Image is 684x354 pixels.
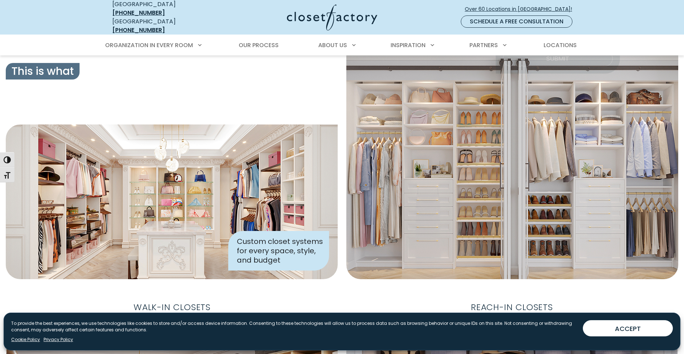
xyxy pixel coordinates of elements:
span: Inspiration [391,41,426,49]
a: Privacy Policy [44,336,73,343]
a: [PHONE_NUMBER] [112,26,165,34]
div: Custom closet systems for every space, style, and budget [228,231,329,271]
span: Our Process [239,41,279,49]
nav: Primary Menu [100,35,584,55]
span: Walk-In Closets [128,299,216,315]
a: Over 60 Locations in [GEOGRAPHIC_DATA]! [464,3,578,15]
span: Over 60 Locations in [GEOGRAPHIC_DATA]! [465,5,578,13]
div: [GEOGRAPHIC_DATA] [112,17,217,35]
span: Locations [544,41,577,49]
span: This is what [6,63,80,80]
img: Closet Factory designed closet [6,124,338,279]
a: Cookie Policy [11,336,40,343]
a: Schedule a Free Consultation [461,15,572,28]
p: To provide the best experiences, we use technologies like cookies to store and/or access device i... [11,320,577,333]
span: Organization in Every Room [105,41,193,49]
span: Reach-In Closets [465,299,559,315]
img: Closet Factory Logo [287,4,377,31]
span: About Us [318,41,347,49]
span: Partners [469,41,498,49]
a: [PHONE_NUMBER] [112,9,165,17]
button: ACCEPT [583,320,673,336]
